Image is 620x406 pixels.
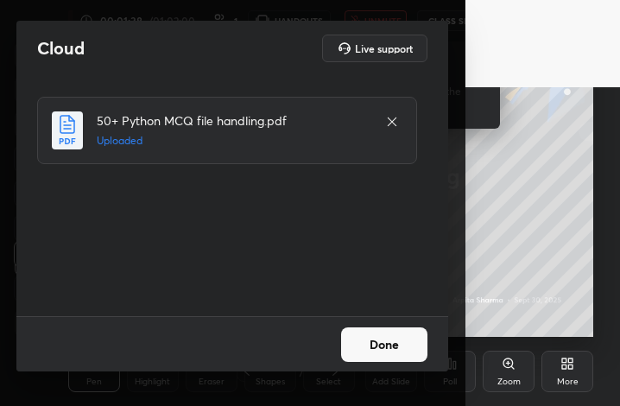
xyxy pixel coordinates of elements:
h4: 50+ Python MCQ file handling.pdf [97,111,368,130]
button: Done [341,327,427,362]
div: More [557,377,579,386]
div: Zoom [497,377,521,386]
h5: Live support [355,43,413,54]
h5: Uploaded [97,133,368,149]
h2: Cloud [37,37,85,60]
